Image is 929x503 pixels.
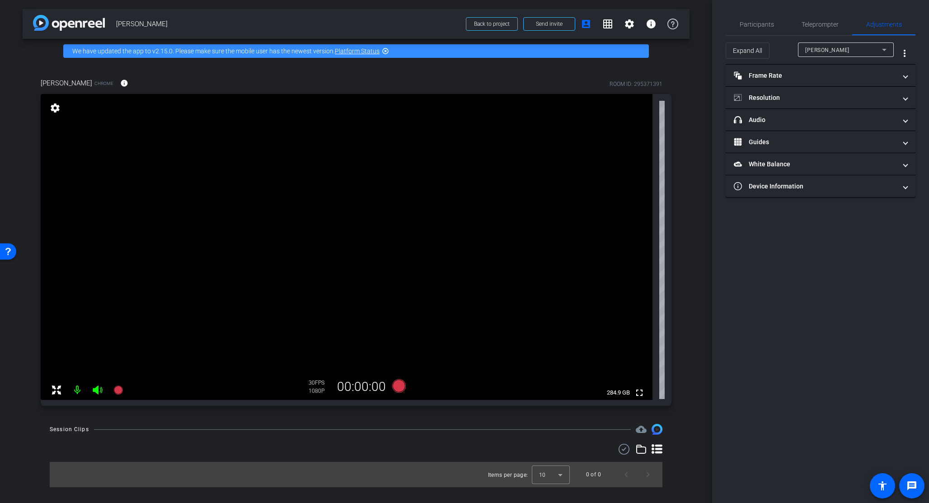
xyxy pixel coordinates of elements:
span: Expand All [733,42,762,59]
mat-expansion-panel-header: Guides [726,131,915,153]
mat-expansion-panel-header: Frame Rate [726,65,915,86]
mat-panel-title: Device Information [734,182,896,191]
a: Platform Status [335,47,380,55]
button: Expand All [726,42,769,59]
mat-expansion-panel-header: Audio [726,109,915,131]
mat-icon: more_vert [899,48,910,59]
mat-icon: settings [49,103,61,113]
mat-icon: accessibility [877,480,888,491]
div: 0 of 0 [586,470,601,479]
span: [PERSON_NAME] [116,15,460,33]
button: Send invite [523,17,575,31]
div: 30 [309,379,331,386]
span: Back to project [474,21,510,27]
span: Teleprompter [802,21,839,28]
div: We have updated the app to v2.15.0. Please make sure the mobile user has the newest version. [63,44,649,58]
mat-panel-title: White Balance [734,160,896,169]
button: Previous page [615,464,637,485]
button: Next page [637,464,659,485]
span: FPS [315,380,324,386]
div: Items per page: [488,470,528,479]
div: 1080P [309,387,331,395]
span: Adjustments [866,21,902,28]
mat-icon: highlight_off [382,47,389,55]
span: Participants [740,21,774,28]
div: 00:00:00 [331,379,392,395]
span: 284.9 GB [604,387,633,398]
span: Chrome [94,80,113,87]
mat-icon: settings [624,19,635,29]
img: app-logo [33,15,105,31]
div: Session Clips [50,425,89,434]
span: Destinations for your clips [636,424,647,435]
div: ROOM ID: 295371391 [610,80,662,88]
span: [PERSON_NAME] [805,47,849,53]
mat-icon: message [906,480,917,491]
span: [PERSON_NAME] [41,78,92,88]
mat-expansion-panel-header: Resolution [726,87,915,108]
mat-icon: account_box [581,19,591,29]
mat-icon: info [646,19,657,29]
span: Send invite [536,20,563,28]
mat-panel-title: Frame Rate [734,71,896,80]
img: Session clips [652,424,662,435]
mat-panel-title: Audio [734,115,896,125]
mat-icon: cloud_upload [636,424,647,435]
mat-panel-title: Guides [734,137,896,147]
mat-icon: grid_on [602,19,613,29]
button: Back to project [466,17,518,31]
mat-expansion-panel-header: Device Information [726,175,915,197]
button: More Options for Adjustments Panel [894,42,915,64]
mat-icon: info [120,79,128,87]
mat-panel-title: Resolution [734,93,896,103]
mat-icon: fullscreen [634,387,645,398]
mat-expansion-panel-header: White Balance [726,153,915,175]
